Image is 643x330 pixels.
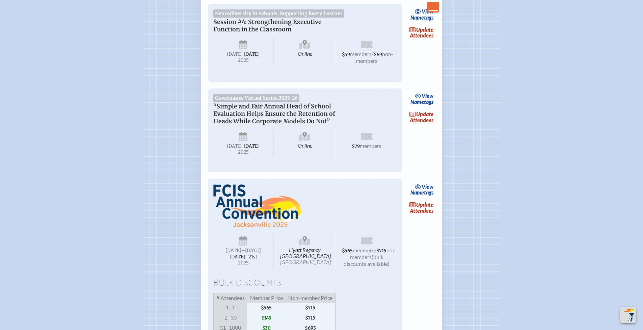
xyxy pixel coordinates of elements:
span: members [353,247,374,253]
span: 2025 [219,260,268,265]
a: viewNametags [409,182,435,197]
span: # Attendees [213,293,247,303]
span: $79 [352,144,360,149]
span: Online [275,37,335,67]
span: –[DATE] [241,248,261,253]
span: Hyatt Regency [GEOGRAPHIC_DATA] [275,233,335,270]
span: (bulk discounts available) [344,254,390,267]
span: $565 [342,248,353,254]
span: members [360,143,381,149]
a: viewNametags [409,91,435,107]
span: view [422,93,433,99]
span: $59 [342,52,350,57]
span: “Simple and Fair Annual Head of School Evaluation Helps Ensure the Retention of Heads While Corpo... [213,103,335,125]
span: Neurodiversity in Schools: Supporting Every Learner [213,9,345,18]
span: [DATE] [225,248,241,253]
span: $715 [286,313,336,323]
span: Non-member Price [286,293,336,303]
span: 2–30 [213,313,247,323]
a: updateAttendees [408,109,435,125]
span: [DATE] [227,143,243,149]
img: To the top [621,308,635,322]
img: FCIS Convention 2025 [213,184,303,228]
span: $715 [286,303,336,313]
span: update [416,26,433,33]
button: Scroll Top [620,307,636,323]
span: non-members [356,51,393,64]
span: view [422,183,433,190]
span: 2025 [219,150,268,155]
span: non-members [350,247,398,260]
span: $565 [247,303,286,313]
span: update [416,111,433,117]
a: updateAttendees [408,200,435,215]
span: [GEOGRAPHIC_DATA] [280,259,331,265]
span: members [350,51,372,57]
span: update [416,201,433,208]
span: Online [275,129,335,157]
span: Member Price [247,293,286,303]
span: / [372,51,374,57]
span: $89 [374,52,382,57]
a: updateAttendees [408,25,435,41]
a: viewNametags [409,7,435,22]
span: Governance Virtual Series 2025-26 [213,94,300,102]
span: 2025 [219,58,268,63]
span: [DATE]–⁠21st [230,254,257,260]
span: view [422,8,433,15]
span: 1–1 [213,303,247,313]
span: [DATE] [244,51,260,57]
h1: Bulk Discounts [213,278,397,287]
span: [DATE] [227,51,243,57]
span: / [374,247,376,253]
span: [DATE] [244,143,260,149]
span: Session #4: Strengthening Executive Function in the Classroom [213,18,322,33]
span: $145 [247,313,286,323]
span: $715 [376,248,386,254]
